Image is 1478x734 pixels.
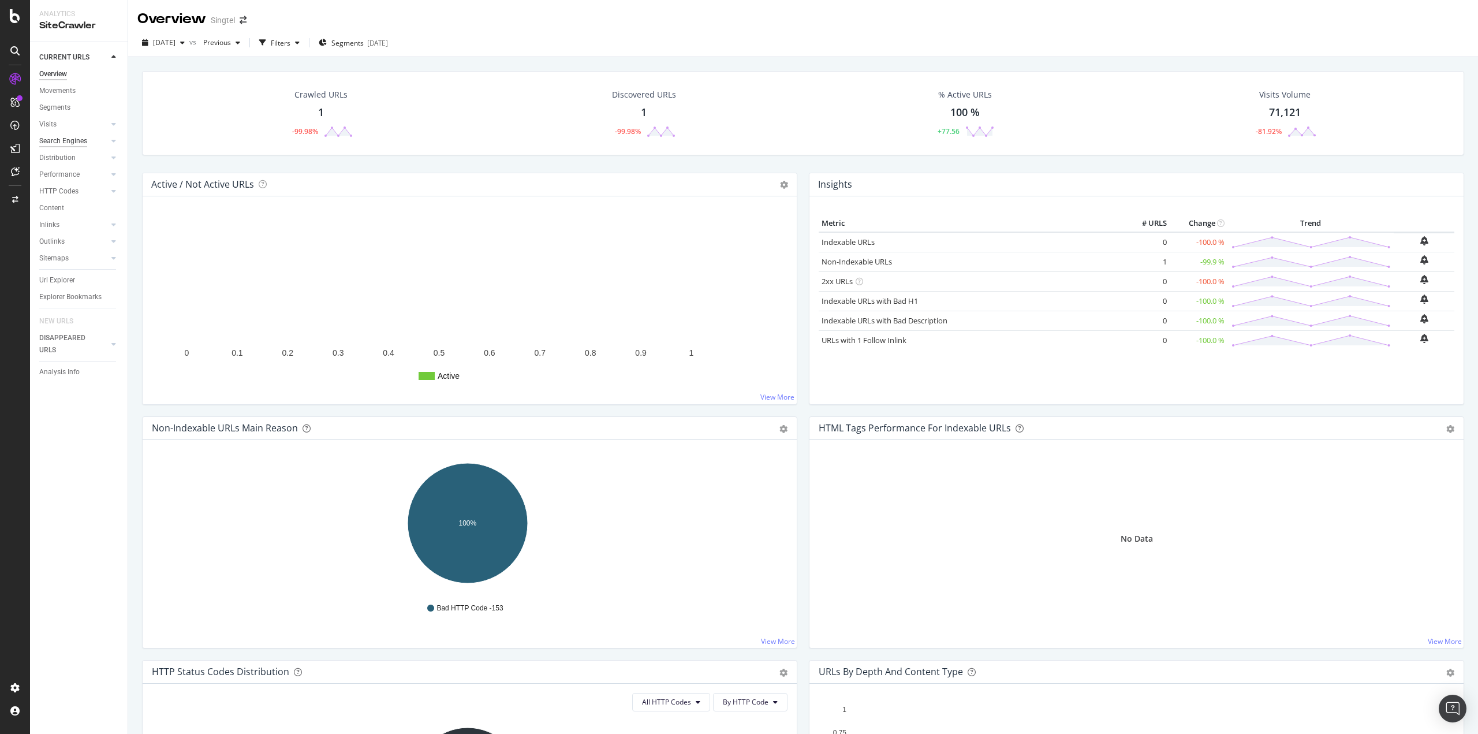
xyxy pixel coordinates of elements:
div: bell-plus [1420,295,1428,304]
td: -100.0 % [1170,311,1227,330]
a: Indexable URLs with Bad H1 [822,296,918,306]
div: [DATE] [367,38,388,48]
a: View More [760,392,794,402]
div: Movements [39,85,76,97]
div: Explorer Bookmarks [39,291,102,303]
div: SiteCrawler [39,19,118,32]
td: 0 [1124,330,1170,350]
text: 0.5 [434,348,445,357]
div: Open Intercom Messenger [1439,695,1466,722]
a: View More [1428,636,1462,646]
div: Segments [39,102,70,114]
div: Visits [39,118,57,131]
span: By HTTP Code [723,697,768,707]
a: Search Engines [39,135,108,147]
div: gear [779,669,787,677]
div: Search Engines [39,135,87,147]
div: Url Explorer [39,274,75,286]
div: 1 [641,105,647,120]
a: Outlinks [39,236,108,248]
div: +77.56 [938,126,960,136]
text: 0.6 [484,348,495,357]
a: Content [39,202,120,214]
a: Analysis Info [39,366,120,378]
td: 0 [1124,291,1170,311]
div: DISAPPEARED URLS [39,332,98,356]
span: Bad HTTP Code -153 [436,603,503,613]
text: 0.9 [635,348,647,357]
a: Sitemaps [39,252,108,264]
div: Inlinks [39,219,59,231]
button: [DATE] [137,33,189,52]
div: Overview [39,68,67,80]
text: 0.7 [535,348,546,357]
td: 0 [1124,232,1170,252]
button: By HTTP Code [713,693,787,711]
a: Non-Indexable URLs [822,256,892,267]
div: Distribution [39,152,76,164]
div: bell-plus [1420,236,1428,245]
a: HTTP Codes [39,185,108,198]
div: Performance [39,169,80,181]
a: Overview [39,68,120,80]
div: CURRENT URLS [39,51,89,64]
a: NEW URLS [39,315,85,327]
span: All HTTP Codes [642,697,691,707]
div: Content [39,202,64,214]
div: gear [1446,669,1454,677]
div: Outlinks [39,236,65,248]
th: # URLS [1124,215,1170,232]
div: gear [779,425,787,433]
span: Segments [331,38,364,48]
div: Sitemaps [39,252,69,264]
td: -100.0 % [1170,271,1227,291]
a: Segments [39,102,120,114]
text: 0.1 [232,348,243,357]
h4: Insights [818,177,852,192]
th: Trend [1227,215,1394,232]
a: Indexable URLs with Bad Description [822,315,947,326]
button: All HTTP Codes [632,693,710,711]
text: Active [438,371,460,381]
div: gear [1446,425,1454,433]
text: 0.2 [282,348,294,357]
span: vs [189,37,199,47]
button: Segments[DATE] [314,33,393,52]
td: -100.0 % [1170,291,1227,311]
th: Metric [819,215,1124,232]
div: Analytics [39,9,118,19]
div: -81.92% [1256,126,1282,136]
h4: Active / Not Active URLs [151,177,254,192]
div: 71,121 [1269,105,1301,120]
a: Url Explorer [39,274,120,286]
div: -99.98% [615,126,641,136]
td: -100.0 % [1170,232,1227,252]
div: Analysis Info [39,366,80,378]
div: HTML Tags Performance for Indexable URLs [819,422,1011,434]
a: CURRENT URLS [39,51,108,64]
div: HTTP Status Codes Distribution [152,666,289,677]
div: Visits Volume [1259,89,1311,100]
div: Non-Indexable URLs Main Reason [152,422,298,434]
text: 0.4 [383,348,394,357]
td: 0 [1124,271,1170,291]
a: Explorer Bookmarks [39,291,120,303]
a: URLs with 1 Follow Inlink [822,335,906,345]
td: 1 [1124,252,1170,271]
div: bell-plus [1420,334,1428,343]
span: Previous [199,38,231,47]
th: Change [1170,215,1227,232]
svg: A chart. [152,459,783,593]
text: 1 [842,706,846,714]
a: DISAPPEARED URLS [39,332,108,356]
div: Crawled URLs [294,89,348,100]
div: % Active URLs [938,89,992,100]
text: 0.3 [333,348,344,357]
div: URLs by Depth and Content Type [819,666,963,677]
div: NEW URLS [39,315,73,327]
a: Performance [39,169,108,181]
button: Previous [199,33,245,52]
a: View More [761,636,795,646]
div: No Data [1121,533,1153,545]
